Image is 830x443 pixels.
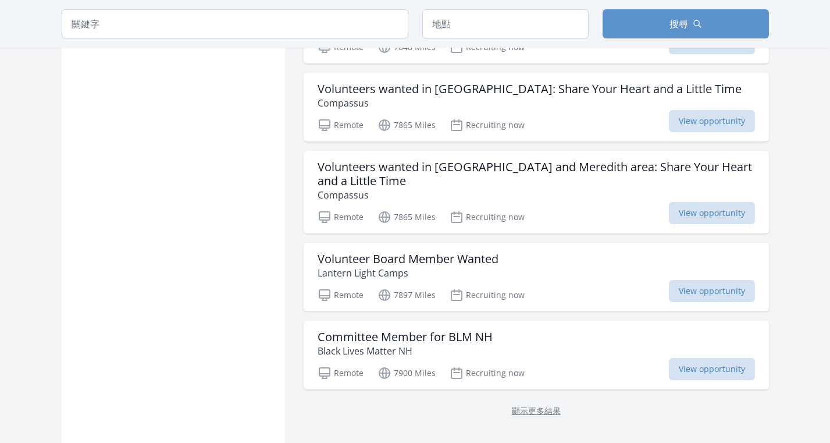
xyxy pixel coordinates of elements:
[318,82,742,96] h3: Volunteers wanted in [GEOGRAPHIC_DATA]: Share Your Heart and a Little Time
[304,243,769,311] a: Volunteer Board Member Wanted Lantern Light Camps Remote 7897 Miles Recruiting now View opportunity
[450,288,525,302] p: Recruiting now
[318,160,755,188] h3: Volunteers wanted in [GEOGRAPHIC_DATA] and Meredith area: Share Your Heart and a Little Time
[304,73,769,141] a: Volunteers wanted in [GEOGRAPHIC_DATA]: Share Your Heart and a Little Time Compassus Remote 7865 ...
[304,321,769,389] a: Committee Member for BLM NH Black Lives Matter NH Remote 7900 Miles Recruiting now View opportunity
[669,202,755,224] span: View opportunity
[318,96,742,110] p: Compassus
[669,110,755,132] span: View opportunity
[318,188,755,202] p: Compassus
[669,280,755,302] span: View opportunity
[318,210,364,224] p: Remote
[318,266,498,280] p: Lantern Light Camps
[318,252,498,266] h3: Volunteer Board Member Wanted
[318,344,493,358] p: Black Lives Matter NH
[450,366,525,380] p: Recruiting now
[603,9,769,38] button: 搜尋
[318,366,364,380] p: Remote
[377,288,436,302] p: 7897 Miles
[422,9,589,38] input: 地點
[62,9,408,38] input: 關鍵字
[377,366,436,380] p: 7900 Miles
[512,405,561,416] a: 顯示更多結果
[450,118,525,132] p: Recruiting now
[318,118,364,132] p: Remote
[450,210,525,224] p: Recruiting now
[318,330,493,344] h3: Committee Member for BLM NH
[377,210,436,224] p: 7865 Miles
[669,358,755,380] span: View opportunity
[669,17,688,30] font: 搜尋
[304,151,769,233] a: Volunteers wanted in [GEOGRAPHIC_DATA] and Meredith area: Share Your Heart and a Little Time Comp...
[318,288,364,302] p: Remote
[377,118,436,132] p: 7865 Miles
